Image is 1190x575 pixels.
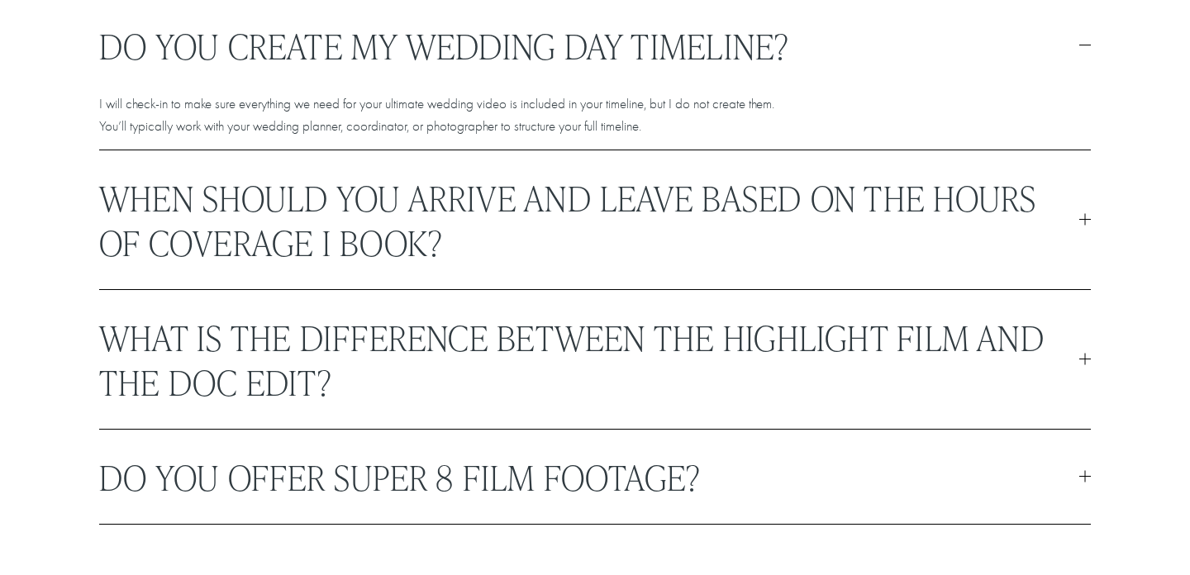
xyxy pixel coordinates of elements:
[99,93,793,137] p: I will check-in to make sure everything we need for your ultimate wedding video is included in yo...
[99,430,1091,524] button: Do you offer Super 8 film footage?
[99,290,1091,429] button: What is the difference between the highlight film and the doc edit?
[99,23,1079,68] span: Do you create my wedding day timeline?
[99,93,1091,150] div: Do you create my wedding day timeline?
[99,150,1091,289] button: When should you arrive and leave based on the hours of coverage I book?
[99,175,1079,264] span: When should you arrive and leave based on the hours of coverage I book?
[99,315,1079,404] span: What is the difference between the highlight film and the doc edit?
[99,454,1079,499] span: Do you offer Super 8 film footage?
